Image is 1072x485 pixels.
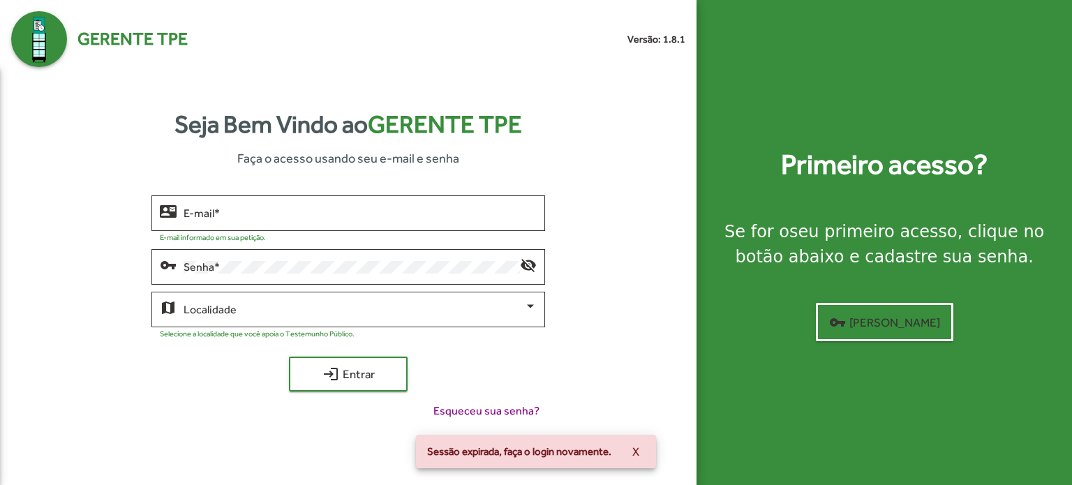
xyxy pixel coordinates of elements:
[301,361,395,387] span: Entrar
[433,403,539,419] span: Esqueceu sua senha?
[289,357,408,391] button: Entrar
[322,366,339,382] mat-icon: login
[160,299,177,315] mat-icon: map
[627,32,685,47] small: Versão: 1.8.1
[713,219,1055,269] div: Se for o , clique no botão abaixo e cadastre sua senha.
[160,233,266,241] mat-hint: E-mail informado em sua petição.
[160,256,177,273] mat-icon: vpn_key
[237,149,459,167] span: Faça o acesso usando seu e-mail e senha
[789,222,958,241] strong: seu primeiro acesso
[632,439,639,464] span: X
[77,26,188,52] span: Gerente TPE
[427,445,611,458] span: Sessão expirada, faça o login novamente.
[829,314,846,331] mat-icon: vpn_key
[520,256,537,273] mat-icon: visibility_off
[174,106,522,143] strong: Seja Bem Vindo ao
[160,202,177,219] mat-icon: contact_mail
[11,11,67,67] img: Logo Gerente
[621,439,650,464] button: X
[160,329,355,338] mat-hint: Selecione a localidade que você apoia o Testemunho Público.
[368,110,522,138] span: Gerente TPE
[829,310,940,335] span: [PERSON_NAME]
[816,303,953,341] button: [PERSON_NAME]
[781,144,988,186] strong: Primeiro acesso?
